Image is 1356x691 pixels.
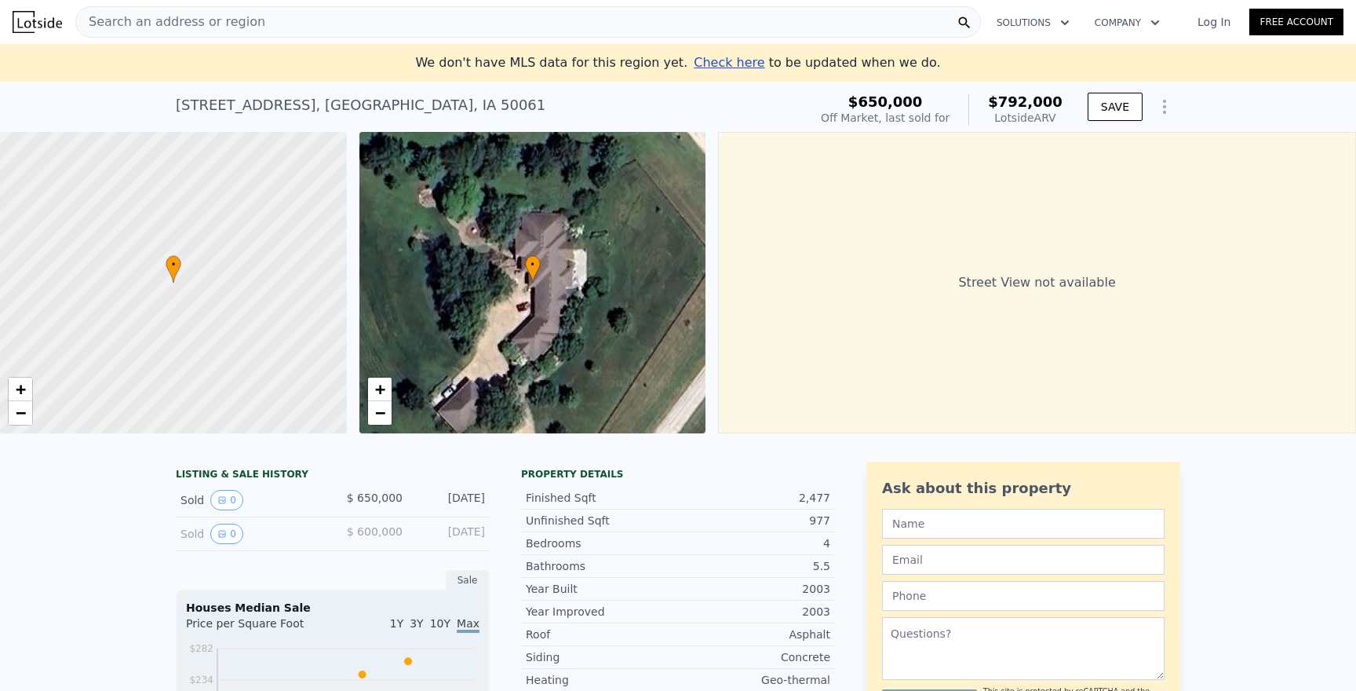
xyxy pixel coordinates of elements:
[694,53,940,72] div: to be updated when we do.
[186,600,479,616] div: Houses Median Sale
[210,524,243,544] button: View historical data
[526,672,678,688] div: Heating
[848,93,923,110] span: $650,000
[525,255,541,283] div: •
[415,524,485,544] div: [DATE]
[390,617,403,630] span: 1Y
[678,649,830,665] div: Concrete
[430,617,450,630] span: 10Y
[718,132,1356,433] div: Street View not available
[694,55,764,70] span: Check here
[521,468,835,481] div: Property details
[180,490,320,510] div: Sold
[347,525,403,538] span: $ 600,000
[9,378,32,401] a: Zoom in
[374,379,385,399] span: +
[526,627,678,642] div: Roof
[374,403,385,422] span: −
[368,401,392,425] a: Zoom out
[1179,14,1249,30] a: Log In
[821,110,950,126] div: Off Market, last sold for
[457,617,479,633] span: Max
[415,53,940,72] div: We don't have MLS data for this region yet.
[13,11,62,33] img: Lotside
[526,536,678,551] div: Bedrooms
[678,490,830,506] div: 2,477
[189,675,213,686] tspan: $234
[988,110,1063,126] div: Lotside ARV
[16,379,26,399] span: +
[526,513,678,528] div: Unfinished Sqft
[1249,9,1343,35] a: Free Account
[678,581,830,597] div: 2003
[678,558,830,574] div: 5.5
[76,13,265,31] span: Search an address or region
[678,536,830,551] div: 4
[368,378,392,401] a: Zoom in
[210,490,243,510] button: View historical data
[526,558,678,574] div: Bathrooms
[526,604,678,620] div: Year Improved
[678,604,830,620] div: 2003
[16,403,26,422] span: −
[526,490,678,506] div: Finished Sqft
[882,509,1165,539] input: Name
[678,672,830,688] div: Geo-thermal
[882,477,1165,499] div: Ask about this property
[984,9,1082,37] button: Solutions
[166,258,181,272] span: •
[189,643,213,654] tspan: $282
[176,468,490,484] div: LISTING & SALE HISTORY
[9,401,32,425] a: Zoom out
[1082,9,1172,37] button: Company
[446,570,490,590] div: Sale
[525,258,541,272] span: •
[166,255,181,283] div: •
[988,93,1063,110] span: $792,000
[176,94,545,116] div: [STREET_ADDRESS] , [GEOGRAPHIC_DATA] , IA 50061
[180,524,320,544] div: Sold
[882,581,1165,611] input: Phone
[526,581,678,597] div: Year Built
[882,545,1165,575] input: Email
[678,627,830,642] div: Asphalt
[186,616,333,641] div: Price per Square Foot
[347,492,403,504] span: $ 650,000
[410,617,423,630] span: 3Y
[678,513,830,528] div: 977
[1149,91,1180,122] button: Show Options
[415,490,485,510] div: [DATE]
[526,649,678,665] div: Siding
[1088,93,1143,121] button: SAVE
